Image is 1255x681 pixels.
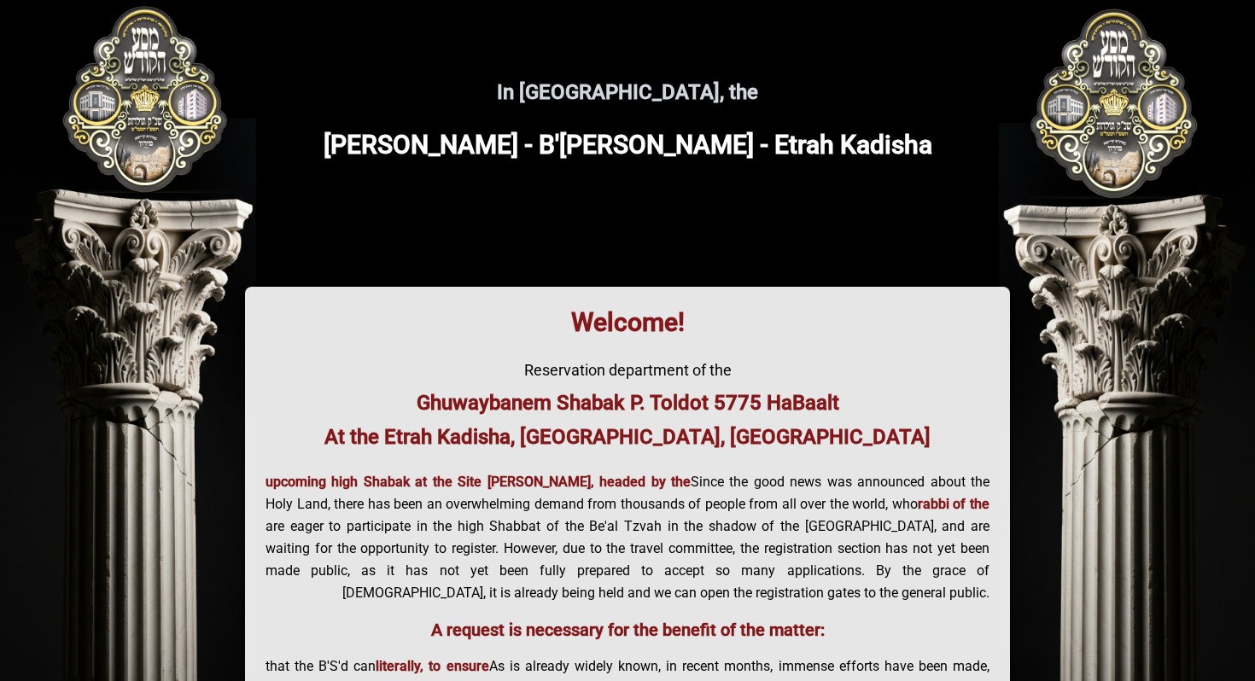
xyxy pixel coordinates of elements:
font: Holy Land, there has been an overwhelming demand from thousands of people from all over the world... [266,496,989,601]
font: upcoming high Shabak at the Site [PERSON_NAME], headed by the rabbi of the [266,474,989,512]
font: Since the good news was announced about the [691,474,989,490]
font: Reservation department of the [524,361,732,379]
font: literally, to ensure [376,658,488,674]
font: At the Etrah Kadisha, [GEOGRAPHIC_DATA], [GEOGRAPHIC_DATA] [324,425,931,449]
font: A request is necessary for the benefit of the matter: [431,620,825,640]
font: [PERSON_NAME] - B'[PERSON_NAME] - Etrah Kadisha [324,130,932,160]
font: As is already widely known, in recent months, immense efforts have been made, [489,658,989,674]
font: Welcome! [571,307,685,337]
font: Ghuwaybanem Shabak P. Toldot 5775 HaBaalt [417,391,839,415]
font: In [GEOGRAPHIC_DATA], the [497,80,758,104]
